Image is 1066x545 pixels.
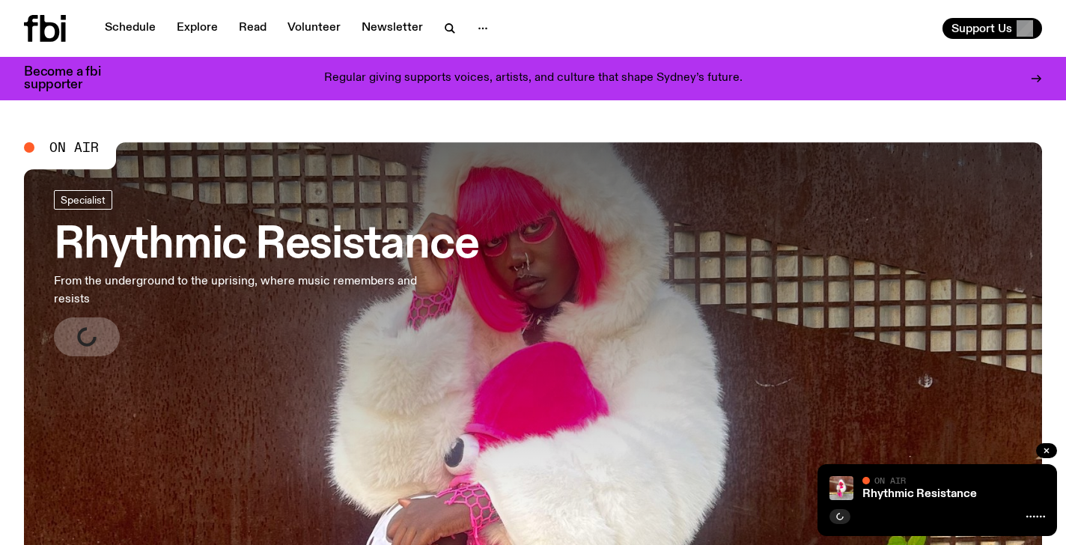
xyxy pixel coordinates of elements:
[54,190,112,210] a: Specialist
[96,18,165,39] a: Schedule
[54,190,478,356] a: Rhythmic ResistanceFrom the underground to the uprising, where music remembers and resists
[353,18,432,39] a: Newsletter
[862,488,977,500] a: Rhythmic Resistance
[24,66,120,91] h3: Become a fbi supporter
[49,141,99,154] span: On Air
[61,194,106,205] span: Specialist
[874,475,906,485] span: On Air
[54,272,437,308] p: From the underground to the uprising, where music remembers and resists
[951,22,1012,35] span: Support Us
[168,18,227,39] a: Explore
[230,18,275,39] a: Read
[278,18,350,39] a: Volunteer
[324,72,743,85] p: Regular giving supports voices, artists, and culture that shape Sydney’s future.
[54,225,478,267] h3: Rhythmic Resistance
[942,18,1042,39] button: Support Us
[829,476,853,500] img: Attu crouches on gravel in front of a brown wall. They are wearing a white fur coat with a hood, ...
